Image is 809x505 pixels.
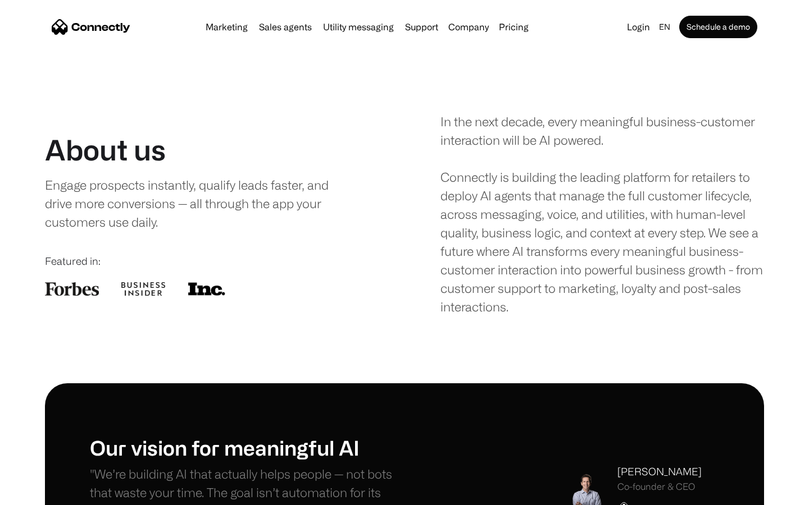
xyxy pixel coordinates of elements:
ul: Language list [22,485,67,501]
div: en [659,19,670,35]
aside: Language selected: English [11,484,67,501]
a: Sales agents [254,22,316,31]
a: Marketing [201,22,252,31]
div: Featured in: [45,254,369,269]
div: Engage prospects instantly, qualify leads faster, and drive more conversions — all through the ap... [45,176,352,231]
div: Company [448,19,489,35]
a: Login [622,19,655,35]
div: In the next decade, every meaningful business-customer interaction will be AI powered. Connectly ... [440,112,764,316]
div: [PERSON_NAME] [617,464,702,479]
div: Co-founder & CEO [617,481,702,492]
h1: Our vision for meaningful AI [90,435,404,460]
a: Utility messaging [319,22,398,31]
a: Support [401,22,443,31]
a: Pricing [494,22,533,31]
h1: About us [45,133,166,167]
a: Schedule a demo [679,16,757,38]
